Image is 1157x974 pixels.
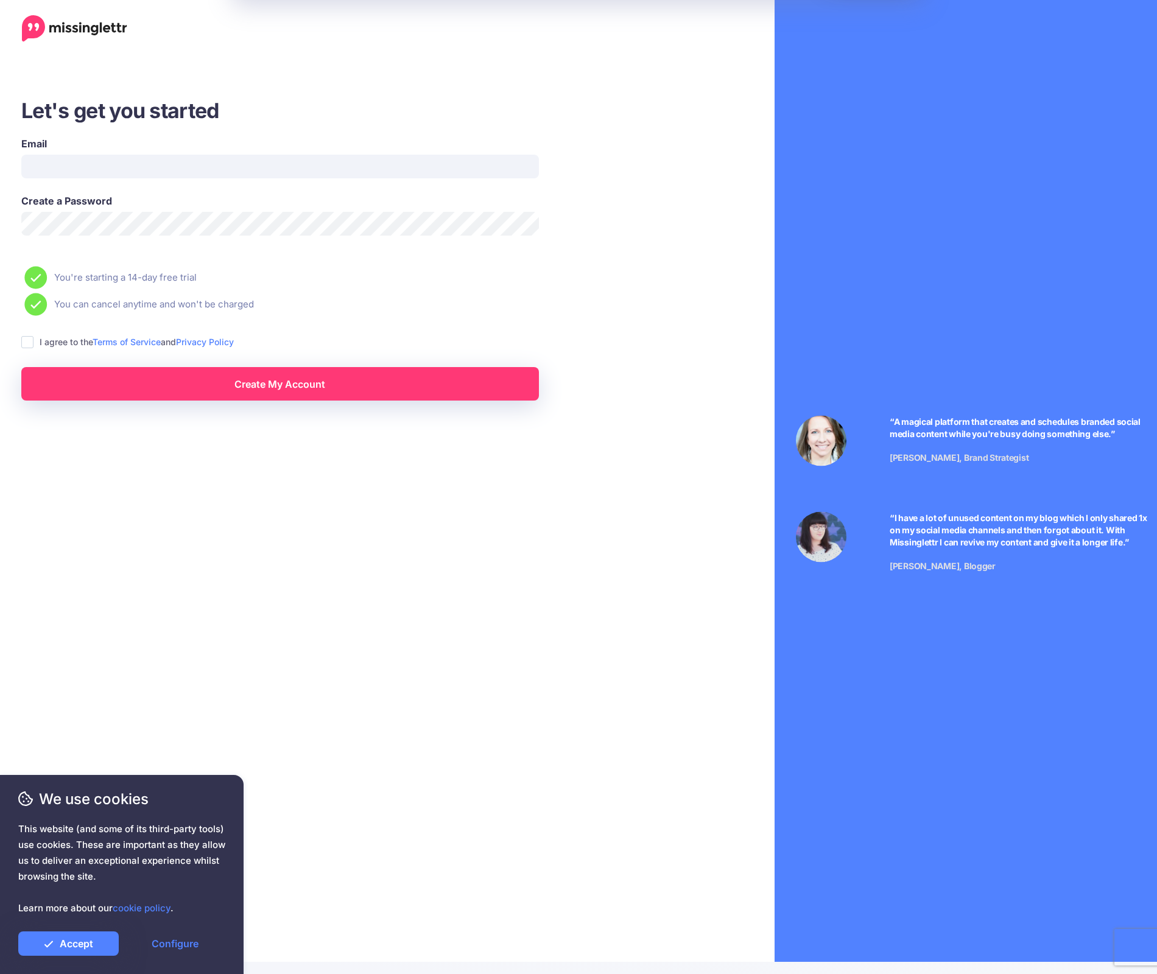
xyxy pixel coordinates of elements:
p: “I have a lot of unused content on my blog which I only shared 1x on my social media channels and... [890,512,1153,548]
span: We use cookies [18,788,225,810]
span: [PERSON_NAME], Brand Strategist [890,452,1029,463]
label: Create a Password [21,194,539,208]
span: [PERSON_NAME], Blogger [890,561,996,571]
img: Testimonial by Jeniffer Kosche [796,512,846,562]
a: cookie policy [113,902,171,914]
li: You're starting a 14-day free trial [21,266,646,289]
a: Home [22,15,127,42]
label: Email [21,136,539,151]
a: Create My Account [21,367,539,401]
p: “A magical platform that creates and schedules branded social media content while you're busy doi... [890,416,1153,440]
a: Configure [125,931,225,956]
a: Privacy Policy [176,337,234,347]
h3: Let's get you started [21,97,646,124]
label: I agree to the and [40,335,234,349]
a: Accept [18,931,119,956]
li: You can cancel anytime and won't be charged [21,293,646,316]
img: Testimonial by Laura Stanik [796,416,846,466]
a: Terms of Service [93,337,161,347]
span: This website (and some of its third-party tools) use cookies. These are important as they allow u... [18,821,225,916]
